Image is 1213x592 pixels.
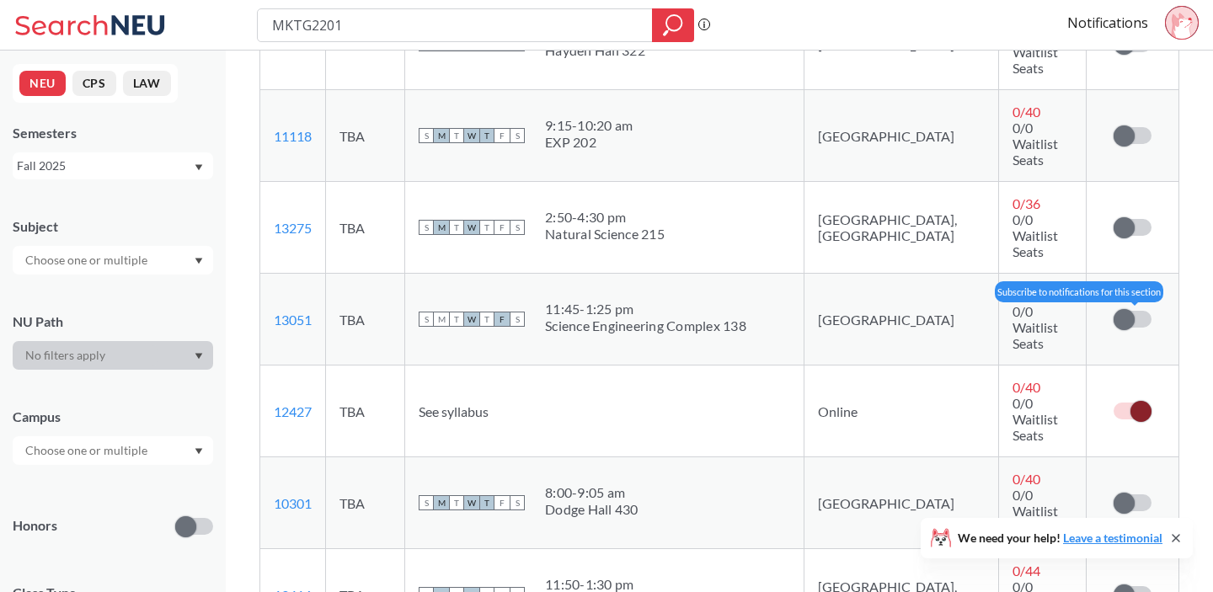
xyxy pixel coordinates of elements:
svg: Dropdown arrow [195,353,203,360]
span: S [419,495,434,510]
td: Online [804,365,998,457]
span: 0 / 44 [1013,563,1040,579]
div: Fall 2025 [17,157,193,175]
span: 0/0 Waitlist Seats [1013,487,1058,535]
a: 13051 [274,312,312,328]
svg: Dropdown arrow [195,258,203,264]
span: T [479,128,494,143]
td: TBA [326,365,405,457]
span: T [479,220,494,235]
a: 10302 [274,36,312,52]
div: 8:00 - 9:05 am [545,484,639,501]
span: T [449,220,464,235]
span: S [510,312,525,327]
span: 0 / 40 [1013,287,1040,303]
span: T [449,128,464,143]
input: Choose one or multiple [17,250,158,270]
div: Dropdown arrow [13,341,213,370]
input: Class, professor, course number, "phrase" [270,11,640,40]
div: Campus [13,408,213,426]
svg: magnifying glass [663,13,683,37]
td: [GEOGRAPHIC_DATA], [GEOGRAPHIC_DATA] [804,182,998,274]
button: NEU [19,71,66,96]
span: T [479,312,494,327]
div: Dropdown arrow [13,436,213,465]
div: Hayden Hall 322 [545,42,645,59]
div: Natural Science 215 [545,226,665,243]
span: We need your help! [958,532,1162,544]
div: Semesters [13,124,213,142]
svg: Dropdown arrow [195,164,203,171]
div: Dodge Hall 430 [545,501,639,518]
a: 13275 [274,220,312,236]
span: F [494,128,510,143]
span: 0 / 40 [1013,471,1040,487]
a: Leave a testimonial [1063,531,1162,545]
a: Notifications [1067,13,1148,32]
span: T [449,495,464,510]
td: TBA [326,457,405,549]
a: 10301 [274,495,312,511]
span: W [464,312,479,327]
div: Dropdown arrow [13,246,213,275]
span: S [510,220,525,235]
span: M [434,495,449,510]
button: LAW [123,71,171,96]
span: S [510,495,525,510]
span: 0 / 36 [1013,195,1040,211]
span: S [419,312,434,327]
td: [GEOGRAPHIC_DATA] [804,274,998,365]
span: W [464,128,479,143]
div: 11:45 - 1:25 pm [545,301,746,317]
td: [GEOGRAPHIC_DATA] [804,457,998,549]
div: EXP 202 [545,134,633,151]
div: Subject [13,217,213,236]
a: 12427 [274,403,312,419]
span: 0/0 Waitlist Seats [1013,395,1058,443]
span: M [434,220,449,235]
span: W [464,220,479,235]
span: M [434,128,449,143]
div: Fall 2025Dropdown arrow [13,152,213,179]
div: NU Path [13,312,213,331]
span: S [510,128,525,143]
span: See syllabus [419,403,489,419]
button: CPS [72,71,116,96]
span: T [449,312,464,327]
div: 9:15 - 10:20 am [545,117,633,134]
span: F [494,312,510,327]
td: TBA [326,274,405,365]
input: Choose one or multiple [17,440,158,461]
span: 0/0 Waitlist Seats [1013,28,1058,76]
a: 11118 [274,128,312,144]
span: F [494,220,510,235]
span: T [479,495,494,510]
td: TBA [326,182,405,274]
svg: Dropdown arrow [195,448,203,455]
span: 0/0 Waitlist Seats [1013,303,1058,351]
span: S [419,128,434,143]
span: 0/0 Waitlist Seats [1013,211,1058,259]
span: W [464,495,479,510]
div: 2:50 - 4:30 pm [545,209,665,226]
span: 0/0 Waitlist Seats [1013,120,1058,168]
td: TBA [326,90,405,182]
span: S [419,220,434,235]
span: 0 / 40 [1013,379,1040,395]
p: Honors [13,516,57,536]
span: M [434,312,449,327]
span: F [494,495,510,510]
div: magnifying glass [652,8,694,42]
td: [GEOGRAPHIC_DATA] [804,90,998,182]
span: 0 / 40 [1013,104,1040,120]
div: Science Engineering Complex 138 [545,317,746,334]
